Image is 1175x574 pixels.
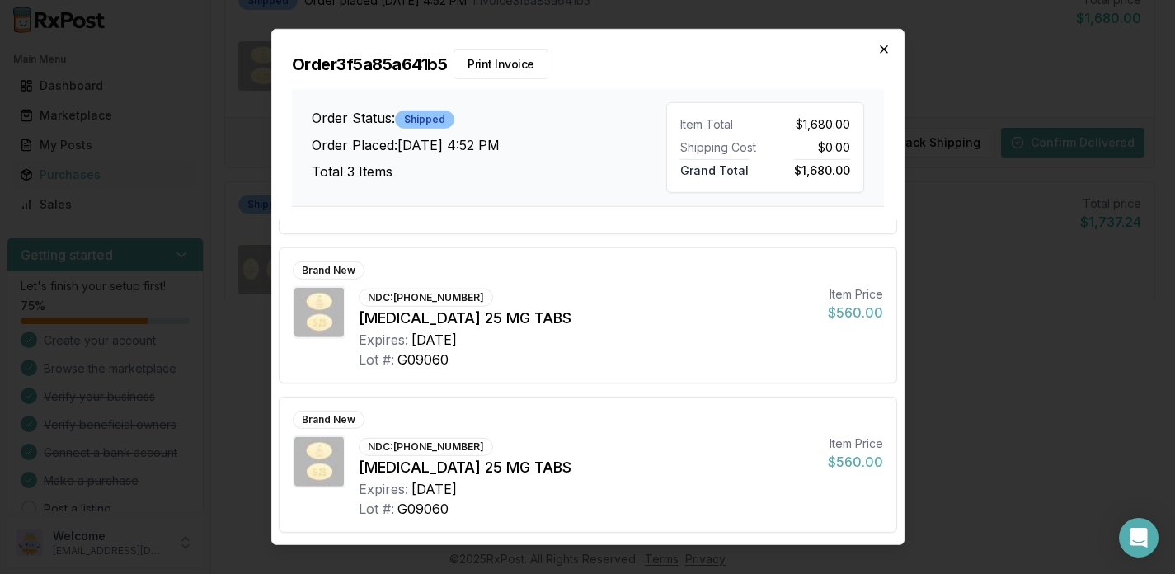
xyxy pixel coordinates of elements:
div: $560.00 [828,452,883,472]
div: [MEDICAL_DATA] 25 MG TABS [359,307,815,330]
img: Jardiance 25 MG TABS [294,288,344,337]
div: Expires: [359,330,408,350]
div: Lot #: [359,350,394,369]
span: Grand Total [680,159,749,177]
div: Expires: [359,479,408,499]
div: NDC: [PHONE_NUMBER] [359,289,493,307]
h3: Order Status: [312,107,666,128]
span: $1,680.00 [794,159,850,177]
div: Brand New [293,411,364,429]
h3: Total 3 Items [312,161,666,181]
div: $560.00 [828,303,883,322]
h2: Order 3f5a85a641b5 [292,49,884,79]
div: [MEDICAL_DATA] 25 MG TABS [359,456,815,479]
div: [DATE] [411,479,457,499]
div: $0.00 [772,139,850,156]
div: Shipped [395,110,454,128]
div: $1,680.00 [772,116,850,133]
div: G09060 [397,350,449,369]
div: Lot #: [359,200,394,220]
div: Shipping Cost [680,139,759,156]
div: G09060 [397,499,449,519]
button: Print Invoice [454,49,548,79]
img: Jardiance 25 MG TABS [294,437,344,487]
div: NDC: [PHONE_NUMBER] [359,438,493,456]
div: Item Total [680,116,759,133]
div: Item Price [828,286,883,303]
div: [DATE] [411,330,457,350]
div: Brand New [293,261,364,280]
div: Lot #: [359,499,394,519]
h3: Order Placed: [DATE] 4:52 PM [312,134,666,154]
div: G09060 [397,200,449,220]
div: Item Price [828,435,883,452]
